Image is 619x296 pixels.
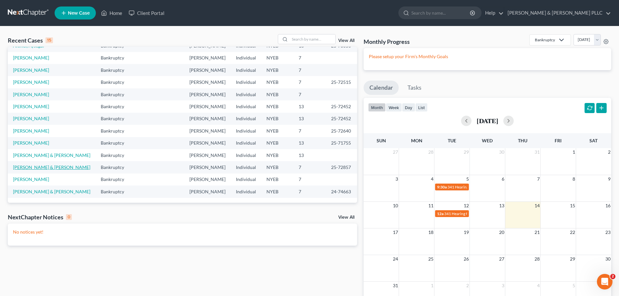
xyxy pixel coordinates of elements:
span: 341 Hearing for [PERSON_NAME] [447,185,506,189]
a: [PERSON_NAME] & [PERSON_NAME] [13,152,90,158]
td: 25-72857 [326,161,357,173]
td: [PERSON_NAME] [184,137,231,149]
td: [PERSON_NAME] [184,64,231,76]
span: 6 [501,175,505,183]
td: NYEB [261,125,293,137]
td: [PERSON_NAME] [184,161,231,173]
td: Bankruptcy [96,113,136,125]
span: 27 [498,255,505,263]
td: NYEB [261,76,293,88]
span: 10 [392,202,399,210]
td: 7 [293,186,326,198]
a: [PERSON_NAME] [13,55,49,60]
td: [PERSON_NAME] [184,76,231,88]
td: [PERSON_NAME] [184,186,231,198]
a: [PERSON_NAME] & [PERSON_NAME] PLLC [504,7,611,19]
span: 30 [605,255,611,263]
div: Recent Cases [8,36,53,44]
td: [PERSON_NAME] [184,149,231,161]
td: Bankruptcy [96,186,136,198]
span: 3 [395,175,399,183]
td: Individual [231,100,261,112]
a: Calendar [364,81,399,95]
a: [PERSON_NAME] & [PERSON_NAME] [13,189,90,194]
span: Sat [589,138,598,143]
td: 13 [293,137,326,149]
td: 7 [293,125,326,137]
td: Individual [231,88,261,100]
td: [PERSON_NAME] [184,174,231,186]
span: 2 [466,282,470,290]
td: Individual [231,113,261,125]
span: 9 [607,175,611,183]
span: 28 [428,148,434,156]
span: 30 [498,148,505,156]
span: 7 [536,175,540,183]
span: 2 [607,148,611,156]
td: 7 [293,174,326,186]
span: 4 [536,282,540,290]
span: 28 [534,255,540,263]
div: Bankruptcy [535,37,555,43]
h2: [DATE] [477,117,498,124]
span: 12 [463,202,470,210]
span: 14 [534,202,540,210]
span: 13 [498,202,505,210]
span: Wed [482,138,493,143]
iframe: Intercom live chat [597,274,613,290]
td: Bankruptcy [96,88,136,100]
div: NextChapter Notices [8,213,72,221]
td: NYEB [261,52,293,64]
a: Client Portal [125,7,168,19]
td: 13 [293,113,326,125]
p: No notices yet! [13,229,352,235]
td: Bankruptcy [96,52,136,64]
a: View All [338,38,355,43]
td: 7 [293,161,326,173]
td: [PERSON_NAME] [184,88,231,100]
td: Individual [231,64,261,76]
span: 9:30a [437,185,447,189]
span: Mon [411,138,422,143]
a: [PERSON_NAME] [13,176,49,182]
td: 24-74663 [326,186,357,198]
span: 1 [572,148,576,156]
span: 31 [392,282,399,290]
button: week [386,103,402,112]
button: month [368,103,386,112]
p: Please setup your Firm's Monthly Goals [369,53,606,60]
td: Bankruptcy [96,137,136,149]
td: Bankruptcy [96,100,136,112]
span: 15 [569,202,576,210]
span: Sun [377,138,386,143]
span: 3 [501,282,505,290]
span: 11 [428,202,434,210]
span: 5 [572,282,576,290]
span: 2 [610,274,615,279]
a: [PERSON_NAME] [13,67,49,73]
td: 25-72515 [326,76,357,88]
a: Help [482,7,504,19]
td: [PERSON_NAME] [184,125,231,137]
span: 23 [605,228,611,236]
td: [PERSON_NAME] [184,52,231,64]
td: 13 [293,149,326,161]
a: [PERSON_NAME] [13,128,49,134]
span: 341 Hearing for [PERSON_NAME] [444,211,502,216]
input: Search by name... [411,7,471,19]
td: Individual [231,149,261,161]
td: NYEB [261,137,293,149]
a: Tasks [402,81,427,95]
td: 7 [293,88,326,100]
td: NYEB [261,113,293,125]
span: 25 [428,255,434,263]
td: 25-72452 [326,100,357,112]
td: 25-72640 [326,125,357,137]
span: 5 [466,175,470,183]
td: Individual [231,186,261,198]
a: Altinel, Aysegul [13,43,44,48]
span: 17 [392,228,399,236]
td: 13 [293,100,326,112]
a: [PERSON_NAME] [13,104,49,109]
td: NYEB [261,161,293,173]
